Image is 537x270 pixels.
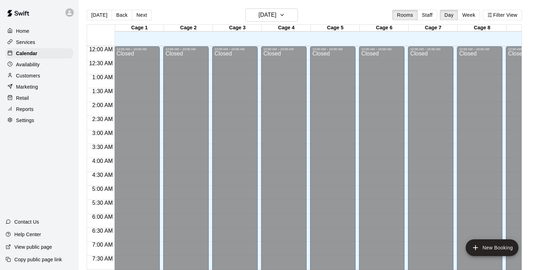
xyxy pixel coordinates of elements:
[16,83,38,90] p: Marketing
[440,10,458,20] button: Day
[132,10,151,20] button: Next
[91,200,115,206] span: 5:30 AM
[16,106,34,113] p: Reports
[115,25,164,31] div: Cage 1
[6,59,73,70] a: Availability
[91,242,115,248] span: 7:00 AM
[87,46,115,52] span: 12:00 AM
[14,256,62,263] p: Copy public page link
[361,47,402,51] div: 12:00 AM – 10:00 AM
[91,102,115,108] span: 2:00 AM
[164,25,213,31] div: Cage 2
[6,48,73,59] a: Calendar
[91,214,115,220] span: 6:00 AM
[16,39,35,46] p: Services
[16,50,37,57] p: Calendar
[6,37,73,47] a: Services
[214,47,256,51] div: 12:00 AM – 10:00 AM
[91,186,115,192] span: 5:00 AM
[466,239,518,256] button: add
[14,243,52,250] p: View public page
[91,172,115,178] span: 4:30 AM
[410,47,451,51] div: 12:00 AM – 10:00 AM
[360,25,409,31] div: Cage 6
[87,10,112,20] button: [DATE]
[6,70,73,81] a: Customers
[311,25,360,31] div: Cage 5
[458,10,480,20] button: Week
[417,10,437,20] button: Staff
[91,116,115,122] span: 2:30 AM
[91,74,115,80] span: 1:00 AM
[16,28,29,35] p: Home
[213,25,262,31] div: Cage 3
[87,60,115,66] span: 12:30 AM
[6,115,73,126] a: Settings
[91,256,115,262] span: 7:30 AM
[262,25,311,31] div: Cage 4
[459,47,500,51] div: 12:00 AM – 10:00 AM
[6,93,73,103] a: Retail
[91,144,115,150] span: 3:30 AM
[263,47,305,51] div: 12:00 AM – 10:00 AM
[91,158,115,164] span: 4:00 AM
[112,10,132,20] button: Back
[409,25,458,31] div: Cage 7
[16,61,40,68] p: Availability
[258,10,276,20] h6: [DATE]
[14,231,41,238] p: Help Center
[14,218,39,225] p: Contact Us
[6,26,73,36] a: Home
[245,8,298,22] button: [DATE]
[458,25,507,31] div: Cage 8
[16,117,34,124] p: Settings
[6,82,73,92] a: Marketing
[6,104,73,114] a: Reports
[312,47,353,51] div: 12:00 AM – 10:00 AM
[483,10,522,20] button: Filter View
[16,95,29,102] p: Retail
[91,88,115,94] span: 1:30 AM
[392,10,417,20] button: Rooms
[16,72,40,79] p: Customers
[91,130,115,136] span: 3:00 AM
[91,228,115,234] span: 6:30 AM
[116,47,158,51] div: 12:00 AM – 10:00 AM
[165,47,207,51] div: 12:00 AM – 10:00 AM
